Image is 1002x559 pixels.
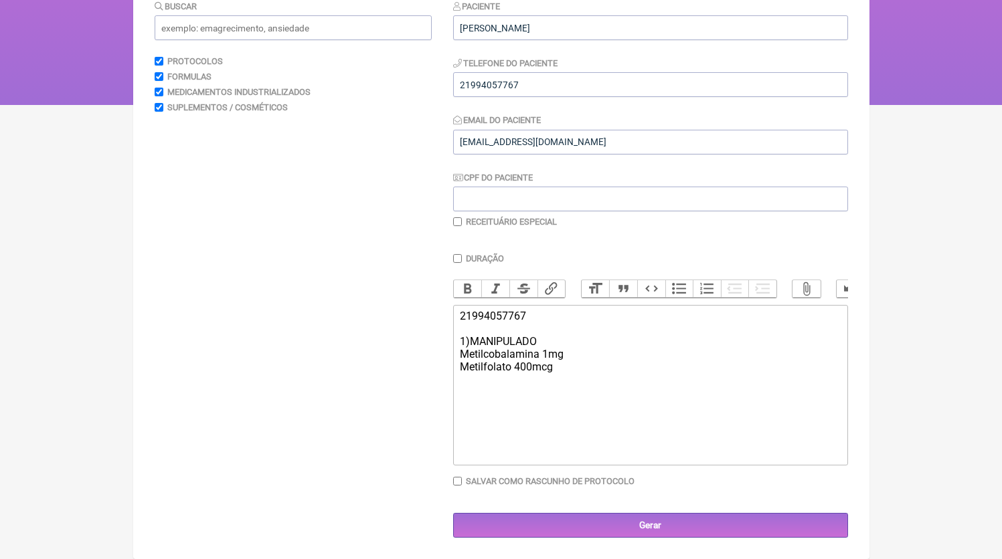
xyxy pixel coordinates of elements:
label: Receituário Especial [466,217,557,227]
button: Bold [454,280,482,298]
button: Heading [582,280,610,298]
button: Strikethrough [509,280,537,298]
button: Link [537,280,566,298]
button: Undo [837,280,865,298]
label: Suplementos / Cosméticos [167,102,288,112]
label: Salvar como rascunho de Protocolo [466,476,635,486]
button: Quote [609,280,637,298]
label: Medicamentos Industrializados [167,87,311,97]
label: Duração [466,253,504,263]
input: Gerar [453,513,848,538]
label: Email do Paciente [453,115,541,125]
label: CPF do Paciente [453,173,533,183]
label: Protocolos [167,56,223,66]
button: Decrease Level [721,280,749,298]
button: Attach Files [792,280,821,298]
button: Bullets [665,280,693,298]
label: Buscar [155,1,197,11]
label: Formulas [167,72,212,82]
div: 21994057767 1)MANIPULADO Metilcobalamina 1mg Metilfolato 400mcg [460,310,840,373]
label: Paciente [453,1,501,11]
button: Code [637,280,665,298]
input: exemplo: emagrecimento, ansiedade [155,15,432,40]
button: Numbers [693,280,721,298]
label: Telefone do Paciente [453,58,558,68]
button: Italic [481,280,509,298]
button: Increase Level [748,280,776,298]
